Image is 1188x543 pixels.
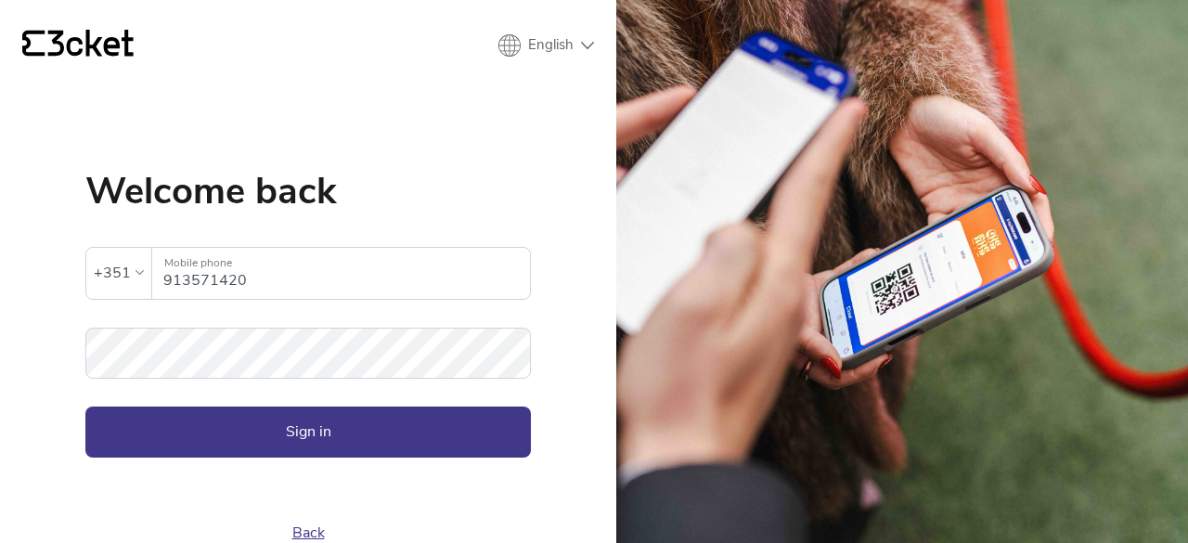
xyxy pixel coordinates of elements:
[85,328,531,358] label: Password
[22,30,134,61] a: {' '}
[163,248,530,299] input: Mobile phone
[85,407,531,457] button: Sign in
[292,523,325,543] a: Back
[85,173,531,210] h1: Welcome back
[22,31,45,57] g: {' '}
[152,248,530,278] label: Mobile phone
[94,259,131,287] div: +351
